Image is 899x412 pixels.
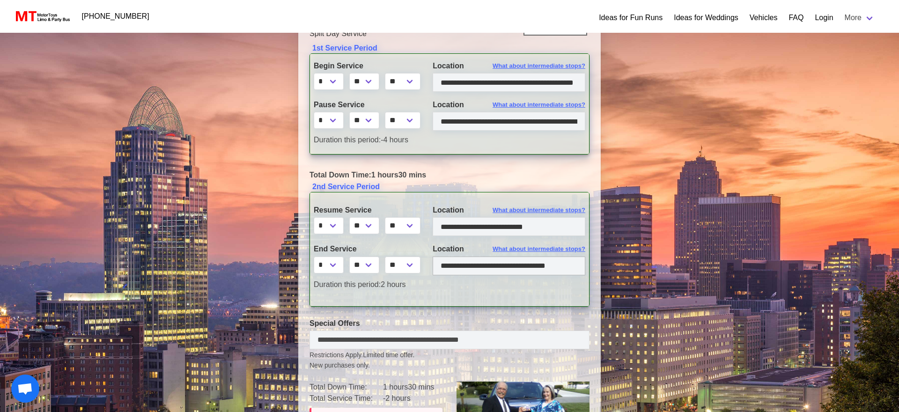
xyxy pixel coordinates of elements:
label: Begin Service [314,60,419,72]
span: Total Down Time: [309,171,371,179]
span: Limited time offer. [363,350,414,360]
a: FAQ [788,12,803,23]
label: Special Offers [309,318,590,329]
span: What about intermediate stops? [493,100,585,110]
span: What about intermediate stops? [493,206,585,215]
div: -4 hours [307,134,592,146]
span: 30 mins [398,171,427,179]
a: [PHONE_NUMBER] [76,7,155,26]
a: Ideas for Weddings [674,12,738,23]
small: Restrictions Apply. [309,351,590,370]
div: 2 hours [307,279,426,290]
label: Location [433,243,585,255]
span: What about intermediate stops? [493,61,585,71]
a: More [839,8,880,27]
span: Location [433,101,464,109]
label: Pause Service [314,99,419,110]
a: Login [815,12,833,23]
div: Open chat [11,375,39,403]
span: Duration this period: [314,280,381,288]
a: Vehicles [750,12,778,23]
td: -2 hours [383,393,442,404]
td: 1 hours [383,382,442,393]
span: 30 mins [408,383,434,391]
label: Location [433,205,585,216]
span: Duration this period: [314,136,381,144]
span: What about intermediate stops? [493,244,585,254]
p: Split Day Service [309,28,590,39]
span: New purchases only. [309,360,590,370]
td: Total Down Time: [309,382,383,393]
td: Total Service Time: [309,393,383,404]
label: End Service [314,243,419,255]
div: 1 hours [302,169,597,181]
label: Resume Service [314,205,419,216]
span: Location [433,62,464,70]
a: Ideas for Fun Runs [599,12,663,23]
img: MotorToys Logo [13,10,71,23]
